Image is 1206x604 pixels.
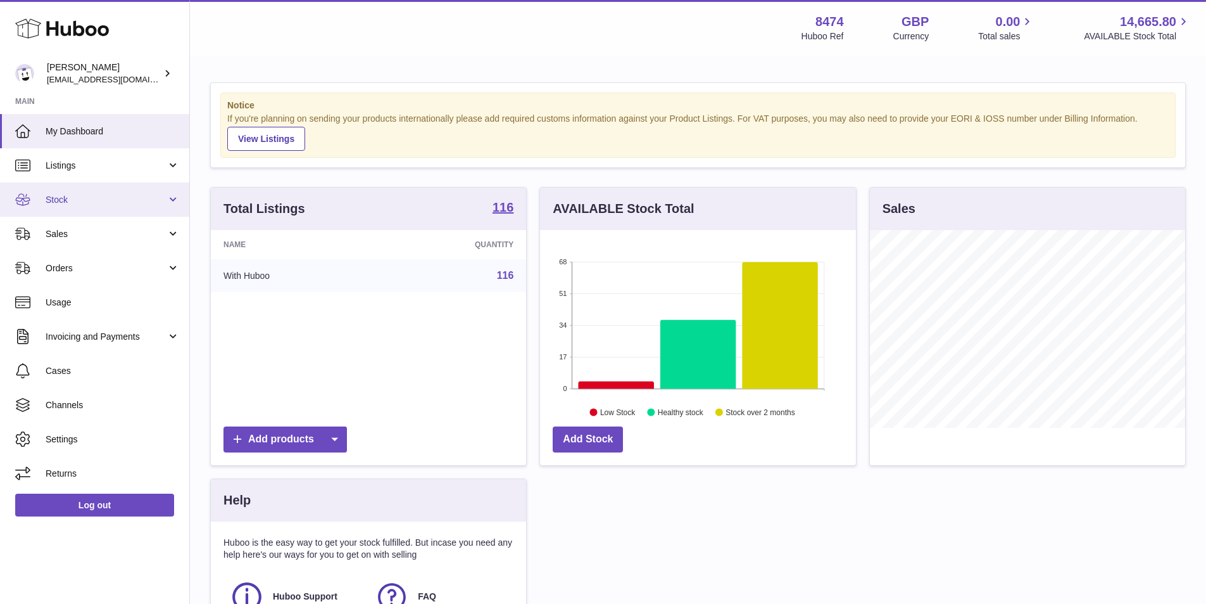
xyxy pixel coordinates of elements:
a: View Listings [227,127,305,151]
span: Channels [46,399,180,411]
div: [PERSON_NAME] [47,61,161,86]
span: 14,665.80 [1120,13,1176,30]
h3: Total Listings [223,200,305,217]
div: If you're planning on sending your products internationally please add required customs informati... [227,113,1169,151]
h3: AVAILABLE Stock Total [553,200,694,217]
span: Listings [46,160,166,172]
th: Name [211,230,377,259]
a: Add products [223,427,347,453]
span: AVAILABLE Stock Total [1084,30,1191,42]
span: 0.00 [996,13,1021,30]
span: Stock [46,194,166,206]
text: Stock over 2 months [726,408,795,416]
h3: Sales [883,200,915,217]
span: Settings [46,434,180,446]
a: 14,665.80 AVAILABLE Stock Total [1084,13,1191,42]
span: Total sales [978,30,1034,42]
img: orders@neshealth.com [15,64,34,83]
span: Huboo Support [273,591,337,603]
h3: Help [223,492,251,509]
a: 0.00 Total sales [978,13,1034,42]
a: 116 [493,201,513,216]
text: 51 [560,290,567,297]
th: Quantity [377,230,526,259]
div: Huboo Ref [801,30,844,42]
strong: 8474 [815,13,844,30]
strong: GBP [901,13,929,30]
span: Usage [46,297,180,309]
span: My Dashboard [46,125,180,138]
span: Cases [46,365,180,377]
div: Currency [893,30,929,42]
a: 116 [497,270,514,281]
span: Sales [46,228,166,240]
text: Healthy stock [658,408,704,416]
p: Huboo is the easy way to get your stock fulfilled. But incase you need any help here's our ways f... [223,537,513,561]
text: 34 [560,321,567,329]
text: 68 [560,258,567,266]
text: Low Stock [600,408,636,416]
td: With Huboo [211,259,377,292]
span: FAQ [418,591,436,603]
a: Add Stock [553,427,623,453]
text: 0 [563,385,567,392]
span: Invoicing and Payments [46,331,166,343]
span: [EMAIL_ADDRESS][DOMAIN_NAME] [47,74,186,84]
text: 17 [560,353,567,361]
strong: Notice [227,100,1169,112]
strong: 116 [493,201,513,214]
span: Returns [46,468,180,480]
a: Log out [15,494,174,517]
span: Orders [46,262,166,274]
